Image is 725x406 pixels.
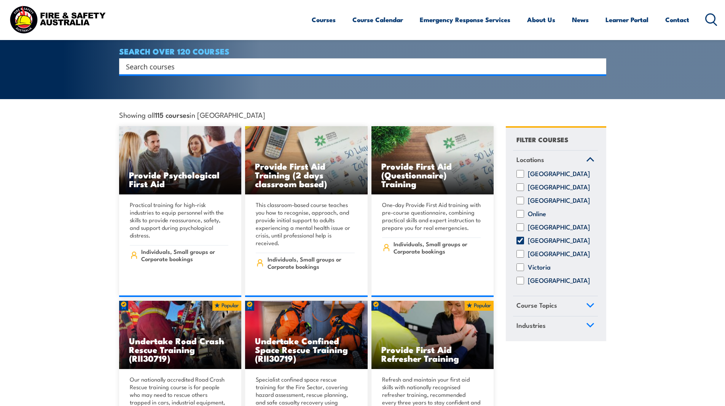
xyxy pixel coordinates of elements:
[381,345,484,363] h3: Provide First Aid Refresher Training
[516,154,544,165] span: Locations
[371,301,494,369] img: Provide First Aid (Blended Learning)
[126,61,590,72] input: Search input
[516,134,568,144] h4: FILTER COURSES
[528,277,590,284] label: [GEOGRAPHIC_DATA]
[119,126,242,195] a: Provide Psychological First Aid
[516,300,557,310] span: Course Topics
[528,223,590,231] label: [GEOGRAPHIC_DATA]
[268,255,355,270] span: Individuals, Small groups or Corporate bookings
[245,126,368,195] a: Provide First Aid Training (2 days classroom based)
[420,10,510,30] a: Emergency Response Services
[245,126,368,195] img: Mental Health First Aid Training (Standard) – Classroom
[528,237,590,244] label: [GEOGRAPHIC_DATA]
[382,201,481,231] p: One-day Provide First Aid training with pre-course questionnaire, combining practical skills and ...
[527,10,555,30] a: About Us
[155,109,190,120] strong: 115 courses
[593,61,604,72] button: Search magnifier button
[255,336,358,363] h3: Undertake Confined Space Rescue Training (RII30719)
[516,320,546,331] span: Industries
[119,126,242,195] img: Mental Health First Aid Training Course from Fire & Safety Australia
[371,126,494,195] a: Provide First Aid (Questionnaire) Training
[245,301,368,369] img: Undertake Confined Space Rescue Training (non Fire-Sector) (2)
[371,301,494,369] a: Provide First Aid Refresher Training
[394,240,481,255] span: Individuals, Small groups or Corporate bookings
[513,296,598,316] a: Course Topics
[119,111,265,119] span: Showing all in [GEOGRAPHIC_DATA]
[127,61,591,72] form: Search form
[528,263,551,271] label: Victoria
[119,47,606,55] h4: SEARCH OVER 120 COURSES
[141,248,228,262] span: Individuals, Small groups or Corporate bookings
[572,10,589,30] a: News
[312,10,336,30] a: Courses
[119,301,242,369] a: Undertake Road Crash Rescue Training (RII30719)
[528,183,590,191] label: [GEOGRAPHIC_DATA]
[129,170,232,188] h3: Provide Psychological First Aid
[528,250,590,258] label: [GEOGRAPHIC_DATA]
[352,10,403,30] a: Course Calendar
[528,210,546,218] label: Online
[528,170,590,178] label: [GEOGRAPHIC_DATA]
[256,201,355,247] p: This classroom-based course teaches you how to recognise, approach, and provide initial support t...
[130,201,229,239] p: Practical training for high-risk industries to equip personnel with the skills to provide reassur...
[381,162,484,188] h3: Provide First Aid (Questionnaire) Training
[371,126,494,195] img: Mental Health First Aid Training (Standard) – Blended Classroom
[119,301,242,369] img: Road Crash Rescue Training
[513,316,598,336] a: Industries
[605,10,649,30] a: Learner Portal
[129,336,232,363] h3: Undertake Road Crash Rescue Training (RII30719)
[665,10,689,30] a: Contact
[245,301,368,369] a: Undertake Confined Space Rescue Training (RII30719)
[513,151,598,170] a: Locations
[255,162,358,188] h3: Provide First Aid Training (2 days classroom based)
[528,197,590,204] label: [GEOGRAPHIC_DATA]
